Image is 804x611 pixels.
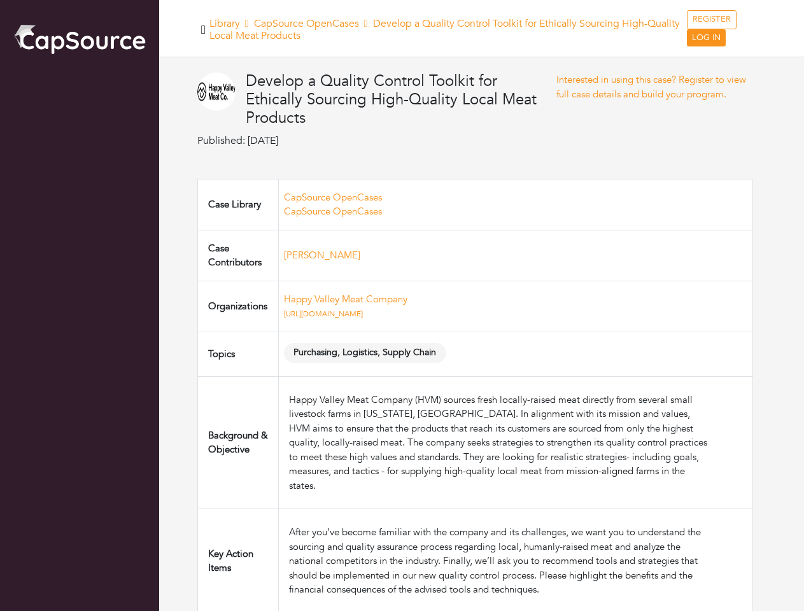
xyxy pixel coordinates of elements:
a: LOG IN [687,29,726,47]
p: Published: [DATE] [197,133,556,148]
td: Organizations [198,281,279,332]
img: cap_logo.png [13,22,146,55]
a: Happy Valley Meat Company [284,293,407,305]
td: Case Contributors [198,230,279,281]
a: REGISTER [687,10,737,29]
td: Case Library [198,179,279,230]
img: HVMC.png [197,73,236,111]
h4: Develop a Quality Control Toolkit for Ethically Sourcing High-Quality Local Meat Products [246,73,556,127]
a: CapSource OpenCases [284,205,382,218]
span: Purchasing, Logistics, Supply Chain [284,343,446,363]
a: Interested in using this case? Register to view full case details and build your program. [556,73,746,101]
a: CapSource OpenCases [284,191,382,204]
a: [PERSON_NAME] [284,249,360,262]
a: [URL][DOMAIN_NAME] [284,309,363,319]
h5: Library Develop a Quality Control Toolkit for Ethically Sourcing High-Quality Local Meat Products [209,18,687,42]
div: Happy Valley Meat Company (HVM) sources fresh locally-raised meat directly from several small liv... [289,393,711,493]
td: Topics [198,332,279,376]
a: CapSource OpenCases [254,17,359,31]
div: After you’ve become familiar with the company and its challenges, we want you to understand the s... [289,525,711,597]
td: Background & Objective [198,376,279,509]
